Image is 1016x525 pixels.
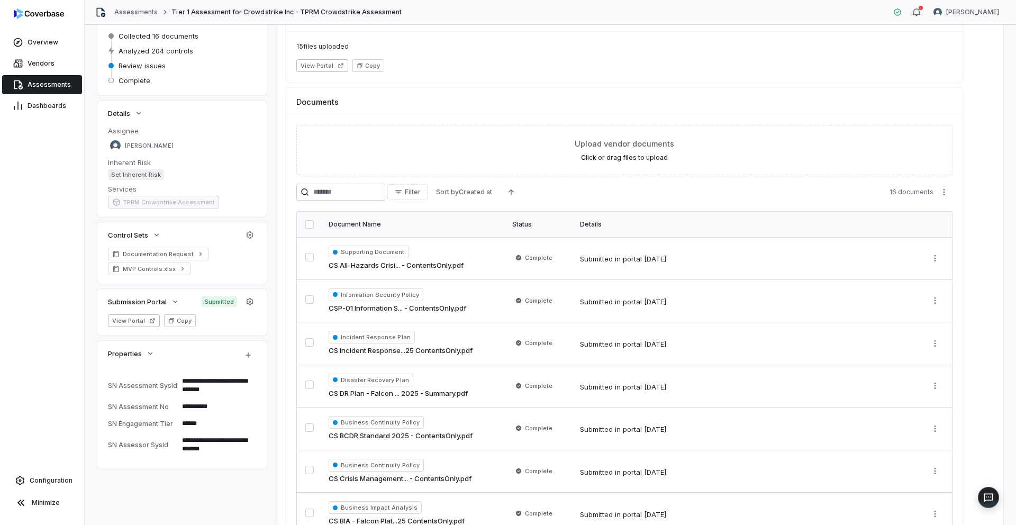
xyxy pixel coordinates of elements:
div: Submitted in portal [580,339,666,350]
button: More actions [927,336,944,351]
span: Collected 16 documents [119,31,198,41]
span: Complete [525,467,552,475]
span: Documents [296,96,339,107]
a: Assessments [114,8,158,16]
div: [DATE] [644,297,666,307]
span: Information Security Policy [329,288,423,301]
span: Review issues [119,61,166,70]
div: Details [580,220,914,229]
div: SN Assessment SysId [108,382,178,390]
span: Submission Portal [108,297,167,306]
button: Adeola Ajiginni avatar[PERSON_NAME] [927,4,1005,20]
button: Properties [105,344,158,363]
img: Adeola Ajiginni avatar [933,8,942,16]
a: Documentation Request [108,248,208,260]
span: Vendors [28,59,55,68]
button: Details [105,104,146,123]
a: Vendors [2,54,82,73]
span: Control Sets [108,230,148,240]
a: Overview [2,33,82,52]
a: CS All-Hazards Crisi... - ContentsOnly.pdf [329,260,464,271]
span: Configuration [30,476,72,485]
label: Click or drag files to upload [581,153,668,162]
img: Adeola Ajiginni avatar [110,140,121,151]
a: Configuration [4,471,80,490]
span: Business Continuity Policy [329,459,424,472]
span: Complete [525,339,552,347]
span: Set Inherent Risk [108,169,164,180]
dt: Assignee [108,126,256,135]
span: 16 documents [890,188,933,196]
button: Submission Portal [105,292,183,311]
a: CS Crisis Management... - ContentsOnly.pdf [329,474,471,484]
span: Properties [108,349,142,358]
button: View Portal [108,314,160,327]
button: Filter [387,184,428,200]
span: Minimize [32,499,60,507]
button: Sort byCreated at [430,184,498,200]
button: Minimize [4,492,80,513]
a: MVP Controls.xlsx [108,262,190,275]
span: Assessments [28,80,71,89]
span: Analyzed 204 controls [119,46,193,56]
span: Dashboards [28,102,66,110]
div: Submitted in portal [580,467,666,478]
span: Disaster Recovery Plan [329,374,413,386]
span: [PERSON_NAME] [125,142,174,150]
button: More actions [936,184,952,200]
div: [DATE] [644,424,666,435]
dt: Inherent Risk [108,158,256,167]
dt: Services [108,184,256,194]
a: CS Incident Response...25 ContentsOnly.pdf [329,346,473,356]
div: Submitted in portal [580,510,666,520]
a: Dashboards [2,96,82,115]
button: More actions [927,463,944,479]
span: Supporting Document [329,246,409,258]
div: SN Assessor SysId [108,441,178,449]
div: SN Engagement Tier [108,420,178,428]
span: Filter [405,188,421,196]
img: logo-D7KZi-bG.svg [14,8,64,19]
button: More actions [927,250,944,266]
span: Incident Response Plan [329,331,415,343]
a: CS DR Plan - Falcon ... 2025 - Summary.pdf [329,388,468,399]
button: More actions [927,293,944,309]
span: Complete [525,509,552,518]
div: Submitted in portal [580,297,666,307]
span: 15 files uploaded [296,42,952,51]
div: SN Assessment No [108,403,178,411]
span: Details [108,108,130,118]
span: Overview [28,38,58,47]
button: More actions [927,421,944,437]
button: More actions [927,378,944,394]
div: [DATE] [644,467,666,478]
button: Copy [352,59,384,72]
div: [DATE] [644,510,666,520]
a: Assessments [2,75,82,94]
span: Upload vendor documents [575,138,674,149]
span: Complete [525,254,552,262]
span: Complete [525,382,552,390]
button: View Portal [296,59,348,72]
span: Complete [525,296,552,305]
span: MVP Controls.xlsx [123,265,176,273]
span: Business Impact Analysis [329,501,422,514]
button: Control Sets [105,225,164,245]
span: Documentation Request [123,250,194,258]
span: Business Continuity Policy [329,416,424,429]
a: CSP-01 Information S... - ContentsOnly.pdf [329,303,466,314]
div: Submitted in portal [580,382,666,393]
svg: Ascending [507,188,515,196]
div: Status [512,220,567,229]
button: Ascending [501,184,522,200]
a: CS BCDR Standard 2025 - ContentsOnly.pdf [329,431,473,441]
span: [PERSON_NAME] [946,8,999,16]
div: [DATE] [644,339,666,350]
div: Document Name [329,220,500,229]
button: Copy [164,314,196,327]
div: Submitted in portal [580,254,666,265]
div: [DATE] [644,254,666,265]
div: [DATE] [644,382,666,393]
span: Tier 1 Assessment for Crowdstrike Inc - TPRM Crowdstrike Assessment [171,8,402,16]
span: Submitted [201,296,237,307]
